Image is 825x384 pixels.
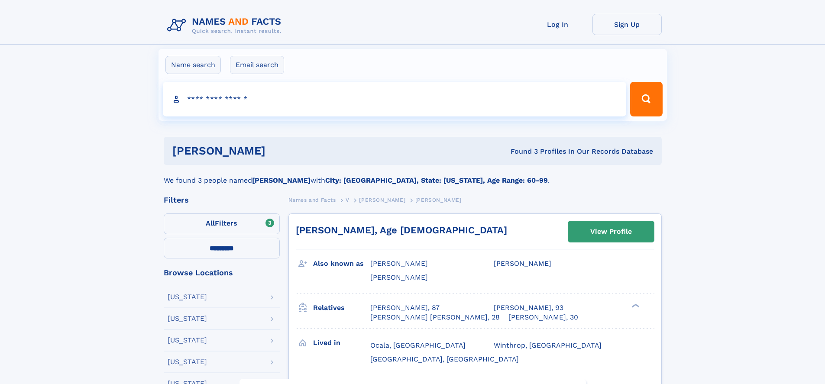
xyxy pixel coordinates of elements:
a: Log In [523,14,592,35]
div: Browse Locations [164,269,280,277]
span: [PERSON_NAME] [370,273,428,281]
a: [PERSON_NAME], 93 [494,303,563,313]
div: View Profile [590,222,632,242]
div: [US_STATE] [168,358,207,365]
span: [PERSON_NAME] [359,197,405,203]
div: [US_STATE] [168,315,207,322]
h3: Relatives [313,300,370,315]
div: We found 3 people named with . [164,165,662,186]
div: Filters [164,196,280,204]
span: [PERSON_NAME] [370,259,428,268]
label: Name search [165,56,221,74]
a: [PERSON_NAME], 87 [370,303,440,313]
b: City: [GEOGRAPHIC_DATA], State: [US_STATE], Age Range: 60-99 [325,176,548,184]
a: [PERSON_NAME], Age [DEMOGRAPHIC_DATA] [296,225,507,236]
a: Sign Up [592,14,662,35]
span: [PERSON_NAME] [415,197,462,203]
span: [PERSON_NAME] [494,259,551,268]
span: [GEOGRAPHIC_DATA], [GEOGRAPHIC_DATA] [370,355,519,363]
span: All [206,219,215,227]
b: [PERSON_NAME] [252,176,311,184]
label: Email search [230,56,284,74]
div: ❯ [630,303,640,308]
input: search input [163,82,627,116]
a: View Profile [568,221,654,242]
span: Winthrop, [GEOGRAPHIC_DATA] [494,341,602,349]
span: Ocala, [GEOGRAPHIC_DATA] [370,341,466,349]
a: [PERSON_NAME] [PERSON_NAME], 28 [370,313,500,322]
label: Filters [164,213,280,234]
button: Search Button [630,82,662,116]
h1: [PERSON_NAME] [172,145,388,156]
img: Logo Names and Facts [164,14,288,37]
span: V [346,197,349,203]
a: [PERSON_NAME] [359,194,405,205]
div: Found 3 Profiles In Our Records Database [388,147,653,156]
a: V [346,194,349,205]
h3: Lived in [313,336,370,350]
h3: Also known as [313,256,370,271]
a: Names and Facts [288,194,336,205]
a: [PERSON_NAME], 30 [508,313,578,322]
div: [US_STATE] [168,337,207,344]
div: [US_STATE] [168,294,207,300]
